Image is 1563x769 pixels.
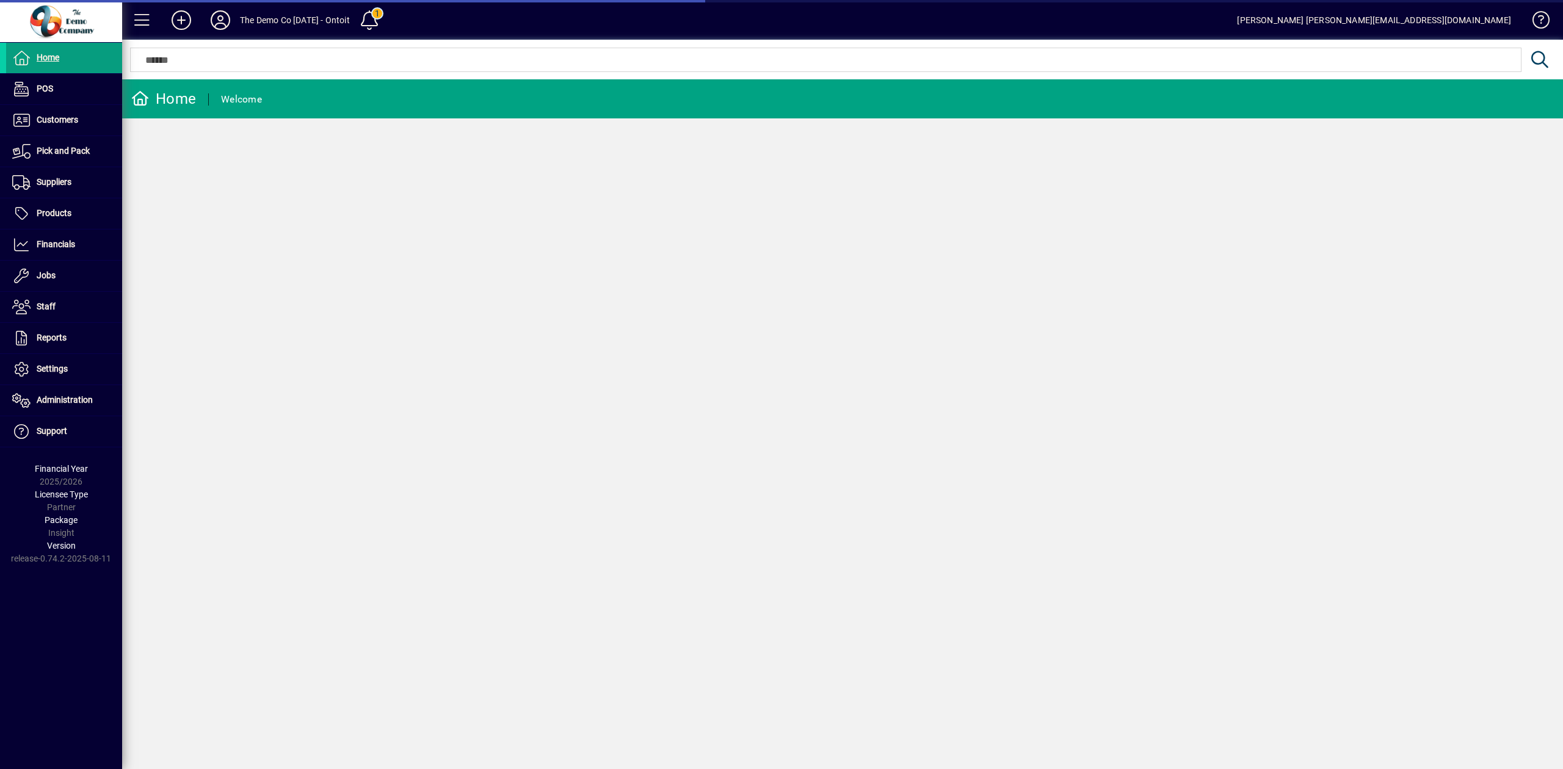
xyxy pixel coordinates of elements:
[37,177,71,187] span: Suppliers
[240,10,350,30] div: The Demo Co [DATE] - Ontoit
[37,364,68,374] span: Settings
[6,229,122,260] a: Financials
[6,105,122,135] a: Customers
[35,489,88,499] span: Licensee Type
[37,239,75,249] span: Financials
[6,198,122,229] a: Products
[37,301,56,311] span: Staff
[6,385,122,416] a: Administration
[1237,10,1511,30] div: [PERSON_NAME] [PERSON_NAME][EMAIL_ADDRESS][DOMAIN_NAME]
[6,354,122,385] a: Settings
[6,323,122,353] a: Reports
[37,52,59,62] span: Home
[45,515,78,525] span: Package
[37,208,71,218] span: Products
[1523,2,1548,42] a: Knowledge Base
[6,261,122,291] a: Jobs
[162,9,201,31] button: Add
[37,426,67,436] span: Support
[6,136,122,167] a: Pick and Pack
[37,115,78,125] span: Customers
[47,541,76,551] span: Version
[201,9,240,31] button: Profile
[37,270,56,280] span: Jobs
[6,167,122,198] a: Suppliers
[6,416,122,447] a: Support
[37,395,93,405] span: Administration
[37,146,90,156] span: Pick and Pack
[37,84,53,93] span: POS
[221,90,262,109] div: Welcome
[6,74,122,104] a: POS
[37,333,67,342] span: Reports
[35,464,88,474] span: Financial Year
[131,89,196,109] div: Home
[6,292,122,322] a: Staff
